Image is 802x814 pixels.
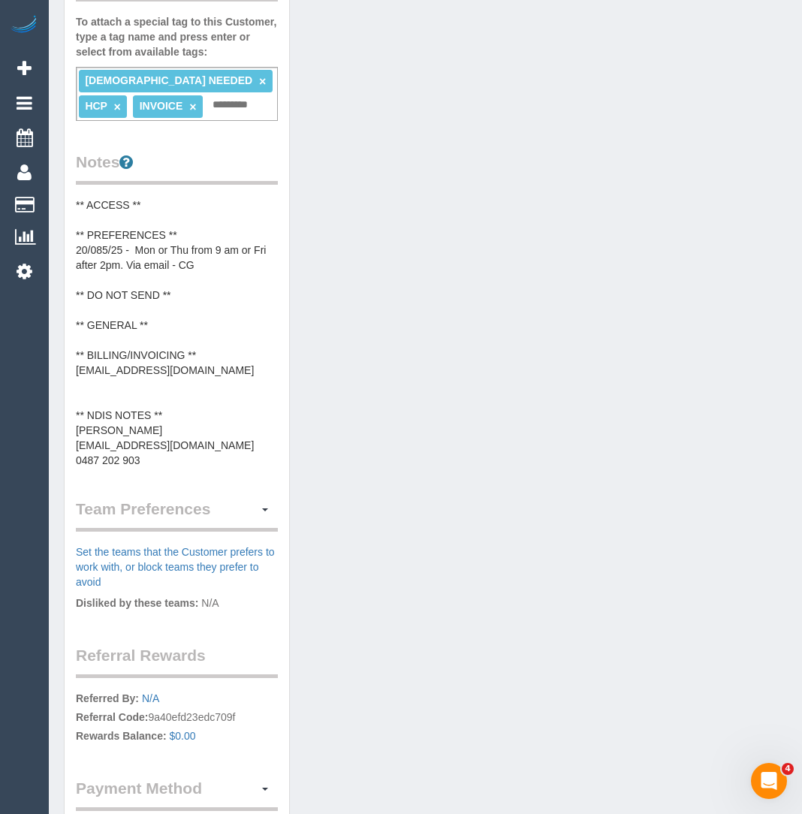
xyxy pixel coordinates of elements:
p: 9a40efd23edc709f [76,691,278,747]
a: × [114,101,121,113]
label: Referred By: [76,691,139,706]
legend: Referral Rewards [76,644,278,678]
legend: Team Preferences [76,498,278,532]
span: [DEMOGRAPHIC_DATA] NEEDED [85,74,252,86]
label: Disliked by these teams: [76,595,198,610]
legend: Payment Method [76,777,278,811]
label: Rewards Balance: [76,728,167,743]
label: Referral Code: [76,710,148,725]
span: N/A [201,597,219,609]
span: HCP [85,100,107,112]
span: 4 [782,763,794,775]
pre: ** ACCESS ** ** PREFERENCES ** 20/085/25 - Mon or Thu from 9 am or Fri after 2pm. Via email - CG ... [76,197,278,468]
label: To attach a special tag to this Customer, type a tag name and press enter or select from availabl... [76,14,278,59]
a: N/A [142,692,159,704]
span: INVOICE [140,100,183,112]
a: $0.00 [170,730,196,742]
a: × [189,101,196,113]
iframe: Intercom live chat [751,763,787,799]
a: Set the teams that the Customer prefers to work with, or block teams they prefer to avoid [76,546,275,588]
legend: Notes [76,151,278,185]
a: × [259,75,266,88]
img: Automaid Logo [9,15,39,36]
